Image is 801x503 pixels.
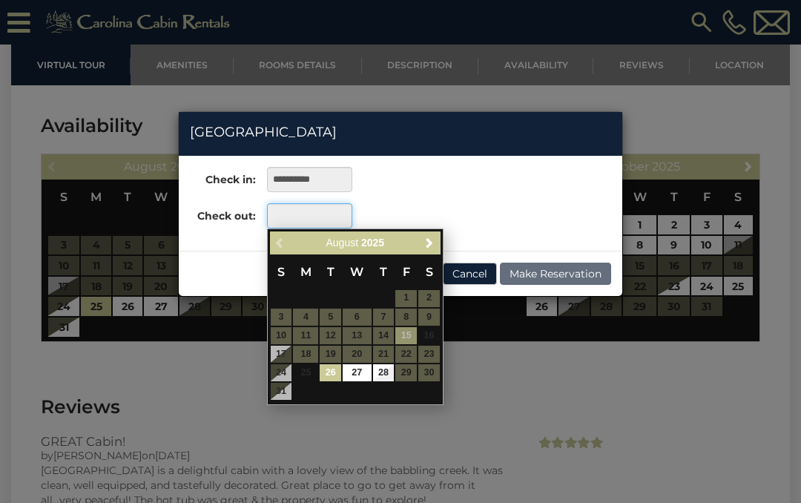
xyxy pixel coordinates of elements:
[421,234,439,252] a: Next
[277,265,285,279] span: Sunday
[426,265,433,279] span: Saturday
[320,364,341,381] a: 26
[270,345,293,364] td: Checkout must be after start date
[403,265,410,279] span: Friday
[395,326,418,345] td: Checkout must be after start date
[179,167,256,187] label: Check in:
[293,364,318,381] span: 25
[380,265,387,279] span: Thursday
[361,237,384,249] span: 2025
[319,364,342,382] td: $176
[343,364,371,381] a: 27
[350,265,363,279] span: Wednesday
[300,265,311,279] span: Monday
[418,327,440,344] span: 16
[190,123,611,142] h4: [GEOGRAPHIC_DATA]
[423,237,435,249] span: Next
[327,265,334,279] span: Tuesday
[373,364,395,381] a: 28
[395,327,417,344] span: 15
[443,263,497,285] button: Cancel
[292,364,319,382] td: Checkout must be after start date
[342,364,372,382] td: $176
[372,364,395,382] td: $176
[418,326,441,345] td: Checkout must be after start date
[500,263,611,285] button: Make Reservation
[271,346,292,363] span: 17
[179,203,256,223] label: Check out:
[326,237,358,249] span: August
